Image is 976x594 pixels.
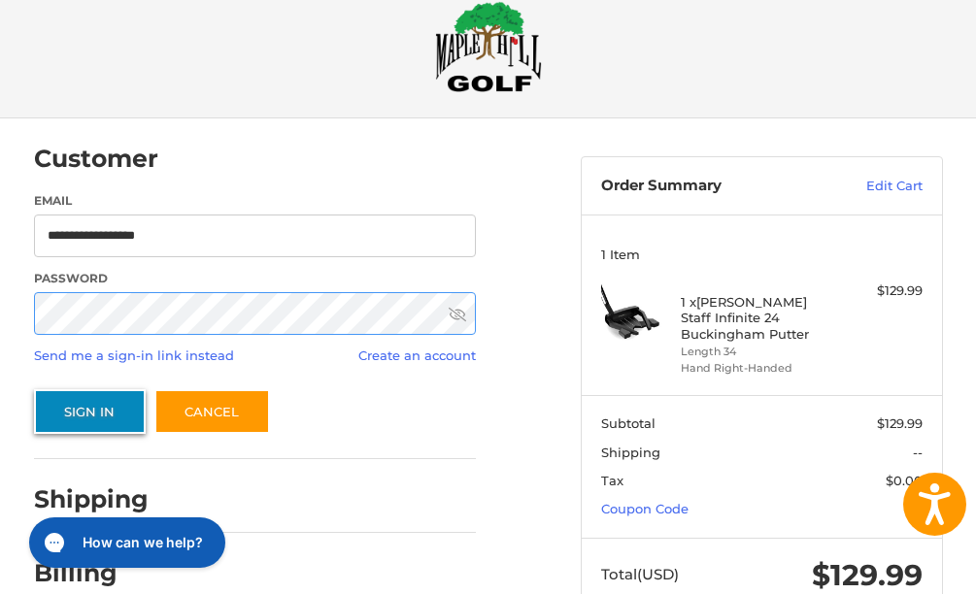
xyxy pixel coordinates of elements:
span: Subtotal [601,415,656,431]
iframe: Gorgias live chat messenger [19,511,231,575]
a: Coupon Code [601,501,689,516]
a: Send me a sign-in link instead [34,347,234,363]
li: Length 34 [681,344,837,360]
h3: Order Summary [601,177,821,196]
span: $129.99 [812,557,923,593]
h2: Customer [34,144,158,174]
a: Edit Cart [820,177,923,196]
label: Password [34,270,477,287]
h3: 1 Item [601,247,924,262]
h2: Shipping [34,484,149,514]
a: Cancel [154,389,270,434]
span: Tax [601,473,623,488]
div: $129.99 [842,281,923,301]
h4: 1 x [PERSON_NAME] Staff Infinite 24 Buckingham Putter [681,294,837,342]
li: Hand Right-Handed [681,360,837,377]
label: Email [34,192,477,210]
img: Maple Hill Golf [435,1,542,92]
span: $129.99 [877,415,923,431]
span: $0.00 [886,473,923,488]
span: Shipping [601,445,660,460]
span: -- [913,445,923,460]
a: Create an account [358,347,476,363]
button: Sign In [34,389,146,434]
span: Total (USD) [601,565,679,583]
